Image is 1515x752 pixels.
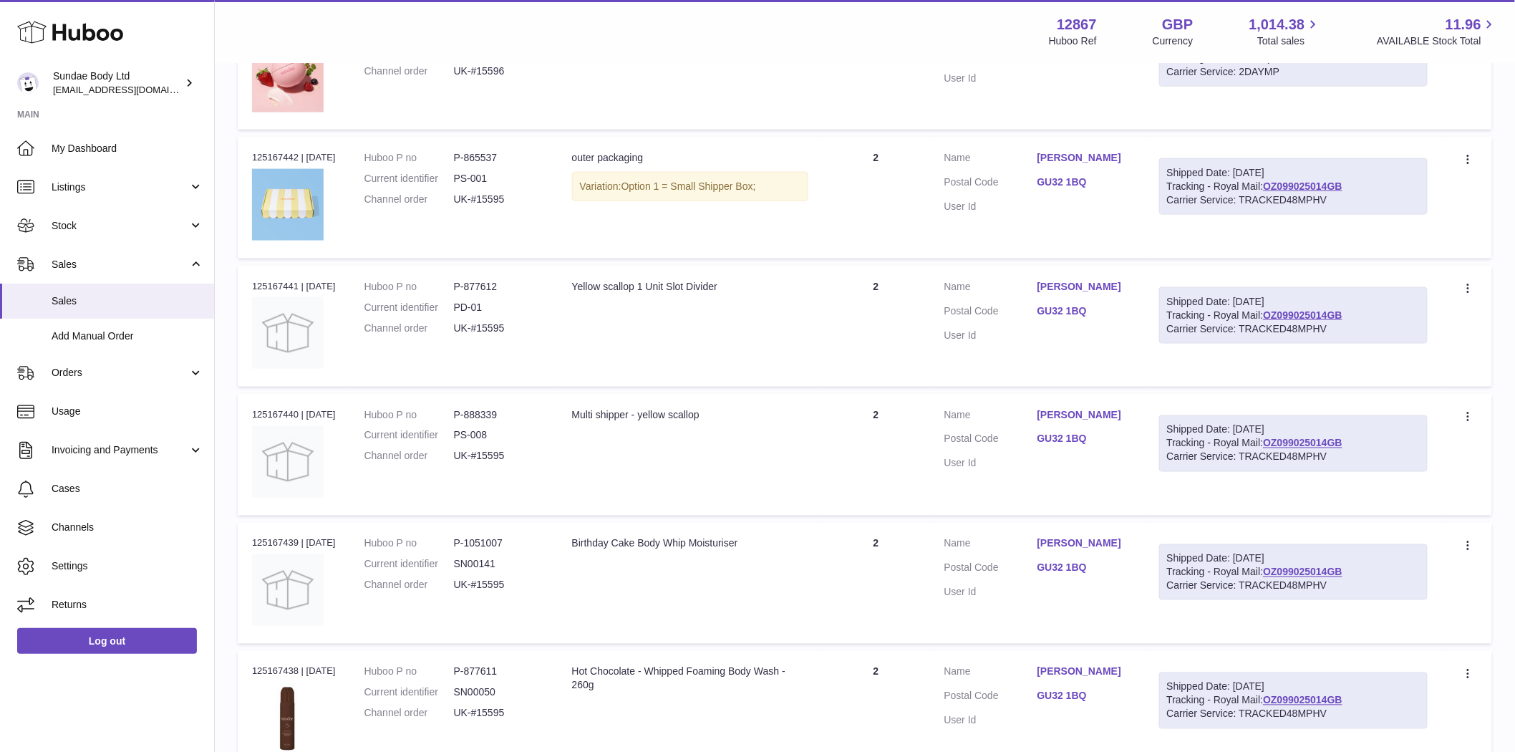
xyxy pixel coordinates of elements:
dt: Current identifier [364,301,454,314]
dt: Current identifier [364,172,454,185]
a: Log out [17,628,197,654]
img: SundaeShipper_16a6fc00-6edf-4928-86da-7e3aaa1396b4.jpg [252,169,324,241]
img: no-photo.jpg [252,554,324,626]
div: Carrier Service: TRACKED48MPHV [1167,708,1420,721]
dt: Name [944,151,1037,168]
dt: Current identifier [364,686,454,700]
div: Carrier Service: TRACKED48MPHV [1167,322,1420,336]
div: Tracking - Royal Mail: [1159,158,1428,215]
strong: GBP [1162,15,1193,34]
a: OZ099025014GB [1263,695,1342,706]
div: 125167438 | [DATE] [252,665,336,678]
span: Option 1 = Small Shipper Box; [621,180,756,192]
div: Shipped Date: [DATE] [1167,423,1420,437]
a: OZ099025014GB [1263,309,1342,321]
span: Channels [52,521,203,534]
dd: UK-#15595 [454,579,543,592]
div: Hot Chocolate - Whipped Foaming Body Wash - 260g [572,665,808,693]
dt: Current identifier [364,429,454,443]
dt: User Id [944,72,1037,85]
dd: PD-01 [454,301,543,314]
dt: Postal Code [944,304,1037,322]
dt: Name [944,408,1037,425]
span: Sales [52,258,188,271]
div: Tracking - Royal Mail: [1159,673,1428,729]
div: Birthday Cake Body Whip Moisturiser [572,537,808,551]
div: Carrier Service: 2DAYMP [1167,65,1420,79]
span: [EMAIL_ADDRESS][DOMAIN_NAME] [53,84,210,95]
dt: Huboo P no [364,665,454,679]
span: Usage [52,405,203,418]
dt: Postal Code [944,433,1037,450]
dd: P-888339 [454,408,543,422]
dd: UK-#15595 [454,322,543,335]
div: 125167439 | [DATE] [252,537,336,550]
dt: User Id [944,329,1037,342]
a: GU32 1BQ [1037,433,1131,446]
td: 2 [823,266,930,387]
span: Sales [52,294,203,308]
a: [PERSON_NAME] [1037,151,1131,165]
span: Invoicing and Payments [52,443,188,457]
a: OZ099025014GB [1263,180,1342,192]
dd: P-877612 [454,280,543,294]
a: GU32 1BQ [1037,175,1131,189]
td: 2 [823,523,930,644]
td: 2 [823,394,930,515]
div: Sundae Body Ltd [53,69,182,97]
a: [PERSON_NAME] [1037,280,1131,294]
dt: Channel order [364,450,454,463]
div: Variation: [572,172,808,201]
div: Shipped Date: [DATE] [1167,552,1420,566]
dd: P-1051007 [454,537,543,551]
a: H01HYA0052322259 [1299,52,1393,64]
dt: Channel order [364,64,454,78]
div: Huboo Ref [1049,34,1097,48]
dt: Name [944,665,1037,683]
span: Listings [52,180,188,194]
span: Add Manual Order [52,329,203,343]
span: Returns [52,598,203,612]
img: 128671710438566.jpg [252,41,324,112]
a: OZ099025014GB [1263,567,1342,578]
dt: User Id [944,586,1037,599]
span: Cases [52,482,203,496]
div: 125167440 | [DATE] [252,408,336,421]
span: AVAILABLE Stock Total [1377,34,1498,48]
dt: User Id [944,714,1037,728]
a: [PERSON_NAME] [1037,537,1131,551]
span: 1,014.38 [1249,15,1305,34]
dt: Channel order [364,322,454,335]
dd: UK-#15595 [454,193,543,206]
a: GU32 1BQ [1037,690,1131,703]
span: Settings [52,559,203,573]
dt: Postal Code [944,175,1037,193]
dd: P-877611 [454,665,543,679]
dt: Huboo P no [364,537,454,551]
div: Shipped Date: [DATE] [1167,295,1420,309]
dt: Postal Code [944,561,1037,579]
div: Tracking - Royal Mail: [1159,415,1428,472]
span: Total sales [1257,34,1321,48]
dt: User Id [944,200,1037,213]
span: Orders [52,366,188,380]
span: 11.96 [1446,15,1481,34]
dd: SN00141 [454,558,543,572]
div: Carrier Service: TRACKED48MPHV [1167,193,1420,207]
dt: Huboo P no [364,151,454,165]
dt: Current identifier [364,558,454,572]
a: 1,014.38 Total sales [1249,15,1322,48]
img: internalAdmin-12867@internal.huboo.com [17,72,39,94]
div: Currency [1153,34,1194,48]
div: Yellow scallop 1 Unit Slot Divider [572,280,808,294]
a: [PERSON_NAME] [1037,665,1131,679]
a: [PERSON_NAME] [1037,408,1131,422]
a: 11.96 AVAILABLE Stock Total [1377,15,1498,48]
div: Multi shipper - yellow scallop [572,408,808,422]
td: 1 [823,9,930,130]
dd: SN00050 [454,686,543,700]
dd: UK-#15596 [454,64,543,78]
dd: UK-#15595 [454,450,543,463]
img: no-photo.jpg [252,426,324,498]
div: outer packaging [572,151,808,165]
